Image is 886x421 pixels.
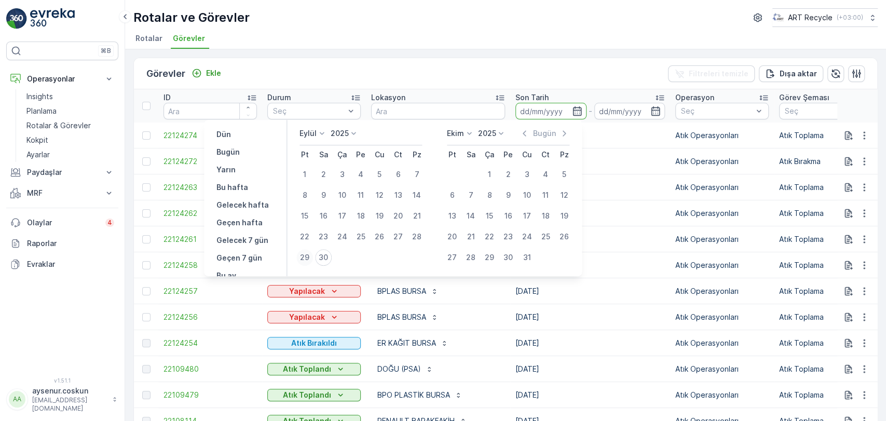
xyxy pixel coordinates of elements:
[142,339,151,347] div: Toggle Row Selected
[334,208,350,224] div: 17
[206,68,221,78] p: Ekle
[295,145,314,164] th: Pazartesi
[510,278,670,304] td: [DATE]
[212,128,235,141] button: Dün
[779,312,873,322] p: Atık Toplama
[212,216,267,229] button: Geçen hafta
[352,166,369,183] div: 4
[163,130,257,141] a: 22124274
[216,129,231,140] p: Dün
[408,208,425,224] div: 21
[163,390,257,400] span: 22109479
[22,104,118,118] a: Planlama
[499,145,517,164] th: Perşembe
[500,166,516,183] div: 2
[779,130,873,141] p: Atık Toplama
[6,212,118,233] a: Olaylar4
[377,364,421,374] p: DOĞU (PSA)
[267,92,291,103] p: Durum
[510,123,670,148] td: [DATE]
[216,218,263,228] p: Geçen hafta
[390,166,406,183] div: 6
[389,145,407,164] th: Cumartesi
[390,208,406,224] div: 20
[377,338,436,348] p: ER KAĞIT BURSA
[675,182,769,193] p: Atık Operasyonları
[675,130,769,141] p: Atık Operasyonları
[142,131,151,140] div: Toggle Row Selected
[461,145,480,164] th: Salı
[689,69,748,79] p: Filtreleri temizle
[371,187,388,203] div: 12
[780,69,817,79] p: Dışa aktar
[510,174,670,200] td: [DATE]
[212,234,272,247] button: Gelecek 7 gün
[779,364,873,374] p: Atık Toplama
[371,387,469,403] button: BPO PLASTİK BURSA
[668,65,755,82] button: Filtreleri temizle
[212,252,266,264] button: Geçen 7 gün
[163,364,257,374] a: 22109480
[267,311,361,323] button: Yapılacak
[296,208,313,224] div: 15
[333,145,351,164] th: Çarşamba
[462,228,479,245] div: 21
[289,312,325,322] p: Yapılacak
[481,166,498,183] div: 1
[352,208,369,224] div: 18
[267,285,361,297] button: Yapılacak
[32,386,107,396] p: aysenur.coskun
[163,182,257,193] span: 22124263
[444,208,460,224] div: 13
[510,330,670,356] td: [DATE]
[481,208,498,224] div: 15
[27,238,114,249] p: Raporlar
[133,9,250,26] p: Rotalar ve Görevler
[267,337,361,349] button: Atık Bırakıldı
[6,377,118,384] span: v 1.51.1
[537,166,554,183] div: 4
[142,235,151,243] div: Toggle Row Selected
[142,157,151,166] div: Toggle Row Selected
[27,167,98,178] p: Paydaşlar
[163,260,257,270] a: 22124258
[22,118,118,133] a: Rotalar & Görevler
[675,338,769,348] p: Atık Operasyonları
[536,145,555,164] th: Cumartesi
[216,200,269,210] p: Gelecek hafta
[315,228,332,245] div: 23
[500,208,516,224] div: 16
[6,386,118,413] button: AAaysenur.coskun[EMAIL_ADDRESS][DOMAIN_NAME]
[377,286,426,296] p: BPLAS BURSA
[6,183,118,203] button: MRF
[556,228,573,245] div: 26
[779,182,873,193] p: Atık Toplama
[390,187,406,203] div: 13
[267,363,361,375] button: Atık Toplandı
[26,106,57,116] p: Planlama
[371,309,445,325] button: BPLAS BURSA
[515,103,587,119] input: dd/mm/yyyy
[163,234,257,245] a: 22124261
[315,166,332,183] div: 2
[481,249,498,266] div: 29
[556,187,573,203] div: 12
[408,228,425,245] div: 28
[6,162,118,183] button: Paydaşlar
[675,364,769,374] p: Atık Operasyonları
[481,228,498,245] div: 22
[216,182,248,193] p: Bu hafta
[291,338,337,348] p: Atık Bırakıldı
[351,145,370,164] th: Perşembe
[675,286,769,296] p: Atık Operasyonları
[27,259,114,269] p: Evraklar
[163,312,257,322] a: 22124256
[216,235,268,246] p: Gelecek 7 gün
[675,234,769,245] p: Atık Operasyonları
[785,106,856,116] p: Seç
[779,92,829,103] p: Görev Şeması
[510,304,670,330] td: [DATE]
[315,187,332,203] div: 9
